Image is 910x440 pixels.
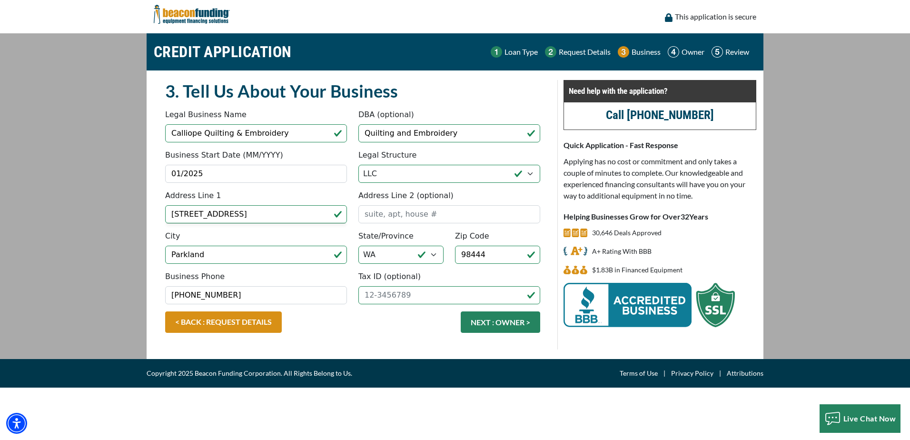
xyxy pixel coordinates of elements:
[564,140,756,151] p: Quick Application - Fast Response
[606,108,714,122] a: call (847) 232-7803
[671,368,713,379] a: Privacy Policy
[668,46,679,58] img: Step 4
[564,283,735,327] img: BBB Acredited Business and SSL Protection
[504,46,538,58] p: Loan Type
[559,46,611,58] p: Request Details
[358,230,414,242] label: State/Province
[358,150,416,161] label: Legal Structure
[618,46,629,58] img: Step 3
[632,46,661,58] p: Business
[712,46,723,58] img: Step 5
[358,109,414,120] label: DBA (optional)
[727,368,763,379] a: Attributions
[564,211,756,222] p: Helping Businesses Grow for Over Years
[682,46,704,58] p: Owner
[165,165,347,183] input: MM/YYYY
[165,109,247,120] label: Legal Business Name
[725,46,749,58] p: Review
[147,368,352,379] span: Copyright 2025 Beacon Funding Corporation. All Rights Belong to Us.
[461,311,540,333] button: NEXT : OWNER >
[713,368,727,379] span: |
[592,264,682,276] p: $1,830,005,945 in Financed Equipment
[820,404,901,433] button: Live Chat Now
[592,227,662,239] p: 30,646 Deals Approved
[358,205,540,223] input: suite, apt, house #
[358,271,421,282] label: Tax ID (optional)
[592,246,652,257] p: A+ Rating With BBB
[545,46,556,58] img: Step 2
[165,230,180,242] label: City
[358,124,540,142] input: Does Business As
[165,311,282,333] a: < BACK : REQUEST DETAILS
[658,368,671,379] span: |
[569,85,751,97] p: Need help with the application?
[6,413,27,434] div: Accessibility Menu
[620,368,658,379] a: Terms of Use
[681,212,689,221] span: 32
[564,156,756,201] p: Applying has no cost or commitment and only takes a couple of minutes to complete. Our knowledgea...
[455,230,489,242] label: Zip Code
[491,46,502,58] img: Step 1
[165,150,283,161] label: Business Start Date (MM/YYYY)
[154,38,292,66] h1: CREDIT APPLICATION
[675,11,756,22] p: This application is secure
[358,286,540,304] input: 12-3456789
[358,190,454,201] label: Address Line 2 (optional)
[165,271,225,282] label: Business Phone
[165,190,221,201] label: Address Line 1
[843,414,896,423] span: Live Chat Now
[665,13,673,22] img: lock icon to convery security
[165,80,540,102] h2: 3. Tell Us About Your Business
